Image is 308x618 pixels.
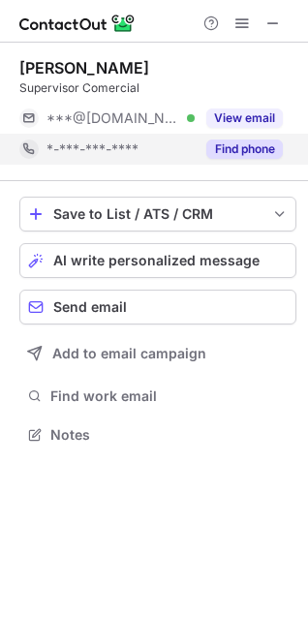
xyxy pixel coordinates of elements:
[19,79,296,97] div: Supervisor Comercial
[19,243,296,278] button: AI write personalized message
[19,58,149,77] div: [PERSON_NAME]
[53,299,127,315] span: Send email
[19,336,296,371] button: Add to email campaign
[53,253,260,268] span: AI write personalized message
[19,290,296,324] button: Send email
[19,421,296,448] button: Notes
[53,206,262,222] div: Save to List / ATS / CRM
[206,139,283,159] button: Reveal Button
[50,387,289,405] span: Find work email
[46,109,180,127] span: ***@[DOMAIN_NAME]
[19,197,296,232] button: save-profile-one-click
[19,12,136,35] img: ContactOut v5.3.10
[19,383,296,410] button: Find work email
[206,108,283,128] button: Reveal Button
[50,426,289,444] span: Notes
[52,346,206,361] span: Add to email campaign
